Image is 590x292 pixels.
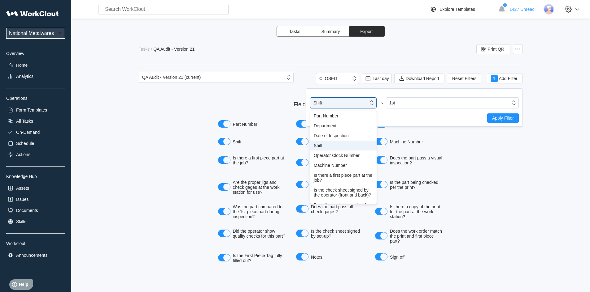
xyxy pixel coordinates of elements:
[314,113,373,118] div: Part Number
[6,195,65,204] a: Issues
[296,205,308,213] button: Does the part pass all check gages?
[314,202,373,212] div: Does the part pass a visual inspection?
[372,226,447,246] label: Does the work order match the print and first piece part?
[319,76,337,81] div: CLOSED
[218,230,230,237] button: Did the operator show quality checks for this part?
[6,241,65,246] div: Workclout
[430,6,495,13] a: Explore Templates
[487,74,523,83] button: 1Add Filter
[296,230,308,237] button: Is the check sheet signed by set-up?
[389,100,395,105] div: 1st
[377,97,386,108] div: Is
[218,254,230,261] button: Is the First Piece Tag fully filled out?
[293,135,369,148] label: Operator Clock Number
[6,51,65,56] div: Overview
[153,47,194,52] div: QA Audit - Version 21
[6,251,65,260] a: Announcements
[360,29,373,34] span: Export
[375,208,387,215] button: Is there a copy of the print for the part at the work station?
[6,61,65,70] a: Home
[6,206,65,215] a: Documents
[293,202,369,217] label: Does the part pass all check gages?
[215,118,290,131] label: Part Number
[289,29,300,34] span: Tasks
[16,108,47,112] div: Form Templates
[6,217,65,226] a: Skills
[349,26,385,36] button: Export
[215,202,290,222] label: Was the part compared to the 1st piece part during inspection?
[139,47,150,52] div: Tasks
[296,181,308,188] button: Does the part meet the print?
[321,29,340,34] span: Summary
[372,177,447,192] label: Is the part being checked per the print?
[6,106,65,114] a: Form Templates
[16,152,30,157] div: Actions
[373,76,389,81] span: Last day
[314,133,373,138] div: Date of Inspection
[6,184,65,193] a: Assets
[293,251,369,264] label: Notes
[476,44,510,54] button: Print QR
[16,208,38,213] div: Documents
[277,26,313,36] button: Tasks
[314,153,373,158] div: Operator Clock Number
[488,47,505,51] span: Print QR
[375,138,387,145] button: Machine Number
[314,143,373,148] div: Shift
[314,188,373,197] div: Is the check sheet signed by the operator (front and back)?
[6,72,65,81] a: Analytics
[394,74,444,83] button: Download Report
[447,74,482,83] button: Reset Filters
[215,251,290,265] label: Is the First Piece Tag fully filled out?
[314,123,373,128] div: Department
[293,118,369,131] label: Department
[6,96,65,101] div: Operations
[16,186,29,191] div: Assets
[215,226,290,241] label: Did the operator show quality checks for this part?
[6,128,65,137] a: On-Demand
[218,156,230,164] button: Is there a first piece part at the job?
[487,113,519,123] button: Apply Filter
[16,253,47,258] div: Announcements
[16,141,34,146] div: Schedule
[142,75,201,80] div: QA Audit - Version 21 (current)
[296,159,308,166] button: Is the check sheet signed by the operator (front and back)?
[215,135,290,148] label: Shift
[218,183,230,191] button: Are the proper jigs and check gages at the work station for use?
[6,174,65,179] div: Knowledge Hub
[16,197,28,202] div: Issues
[293,153,369,173] label: Is the check sheet signed by the operator (front and back)?
[372,135,447,148] label: Machine Number
[314,173,373,183] div: Is there a first piece part at the job?
[139,47,151,52] a: Tasks
[215,153,290,168] label: Is there a first piece part at the job?
[406,76,439,81] span: Download Report
[375,232,387,239] button: Does the work order match the print and first piece part?
[509,7,535,12] span: 1427 Unread
[98,4,229,15] input: Search WorkClout
[16,74,33,79] div: Analytics
[314,163,373,168] div: Machine Number
[452,76,477,81] span: Reset Filters
[372,202,447,222] label: Is there a copy of the print for the part at the work station?
[218,138,230,145] button: Shift
[296,138,308,145] button: Operator Clock Number
[544,4,554,15] img: user-3.png
[296,253,308,260] button: Notes
[16,130,40,135] div: On-Demand
[296,120,308,128] button: Department
[375,181,387,188] button: Is the part being checked per the print?
[151,47,152,52] div: /
[293,226,369,241] label: Is the check sheet signed by set-up?
[16,63,28,68] div: Home
[6,117,65,125] a: All Tasks
[6,139,65,148] a: Schedule
[492,116,514,120] span: Apply Filter
[313,26,349,36] button: Summary
[218,208,230,215] button: Was the part compared to the 1st piece part during inspection?
[218,120,230,128] button: Part Number
[215,177,290,197] label: Are the proper jigs and check gages at the work station for use?
[372,251,447,264] label: Sign off
[16,219,26,224] div: Skills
